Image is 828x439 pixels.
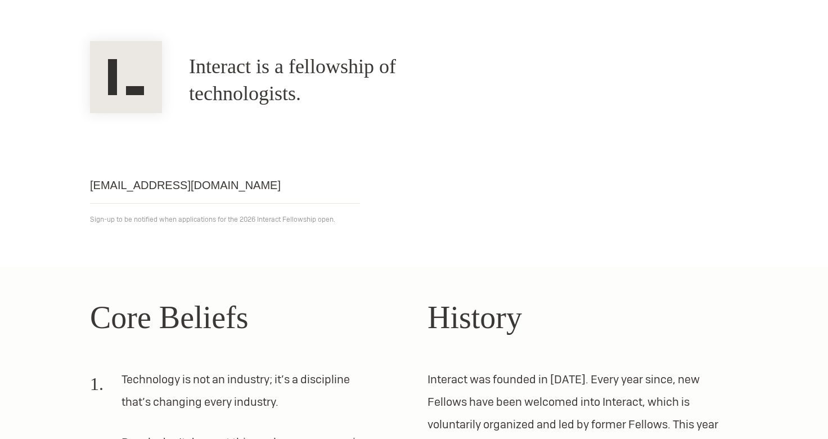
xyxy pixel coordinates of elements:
[90,41,162,113] img: Interact Logo
[90,294,400,341] h2: Core Beliefs
[90,167,360,204] input: Email address...
[90,368,373,422] li: Technology is not an industry; it’s a discipline that’s changing every industry.
[189,53,493,107] h1: Interact is a fellowship of technologists.
[427,294,738,341] h2: History
[90,213,738,226] p: Sign-up to be notified when applications for the 2026 Interact Fellowship open.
